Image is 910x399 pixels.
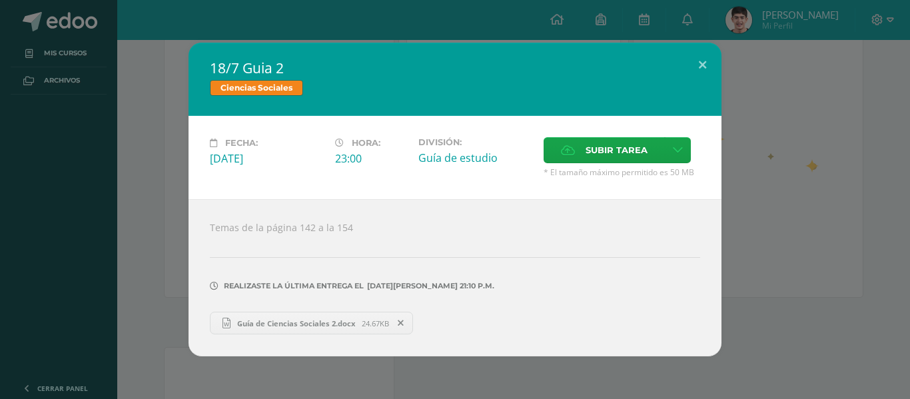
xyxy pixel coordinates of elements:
[210,151,324,166] div: [DATE]
[418,137,533,147] label: División:
[224,281,364,290] span: Realizaste la última entrega el
[352,138,380,148] span: Hora:
[586,138,648,163] span: Subir tarea
[544,167,700,178] span: * El tamaño máximo permitido es 50 MB
[210,59,700,77] h2: 18/7 Guia 2
[683,43,721,88] button: Close (Esc)
[210,80,303,96] span: Ciencias Sociales
[418,151,533,165] div: Guía de estudio
[362,318,389,328] span: 24.67KB
[390,316,412,330] span: Remover entrega
[364,286,494,286] span: [DATE][PERSON_NAME] 21:10 p.m.
[189,199,721,356] div: Temas de la página 142 a la 154
[335,151,408,166] div: 23:00
[210,312,413,334] a: Guía de Ciencias Sociales 2.docx 24.67KB
[230,318,362,328] span: Guía de Ciencias Sociales 2.docx
[225,138,258,148] span: Fecha:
